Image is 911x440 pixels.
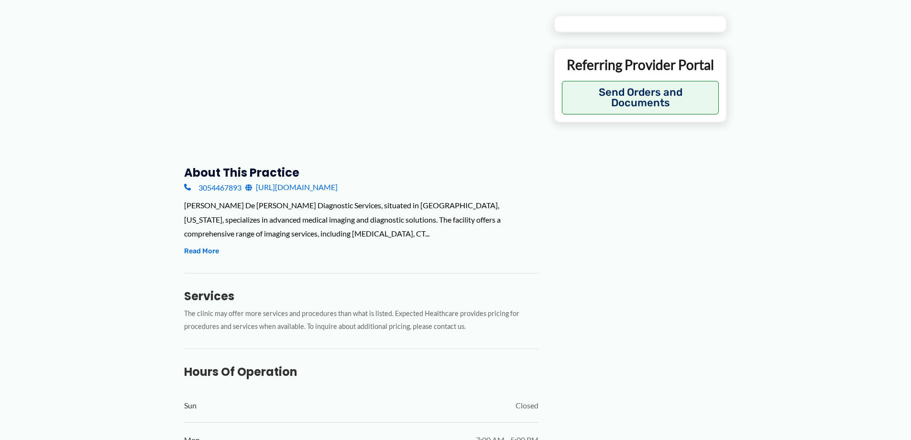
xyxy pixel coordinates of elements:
a: [URL][DOMAIN_NAME] [245,180,338,194]
p: Referring Provider Portal [562,56,719,73]
p: The clinic may offer more services and procedures than what is listed. Expected Healthcare provid... [184,307,538,333]
a: 3054467893 [184,180,241,194]
h3: Services [184,289,538,304]
div: [PERSON_NAME] De [PERSON_NAME] Diagnostic Services, situated in [GEOGRAPHIC_DATA], [US_STATE], sp... [184,198,538,241]
span: Sun [184,398,197,413]
button: Read More [184,246,219,257]
h3: About this practice [184,165,538,180]
h3: Hours of Operation [184,364,538,379]
span: Closed [516,398,538,413]
button: Send Orders and Documents [562,80,719,114]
